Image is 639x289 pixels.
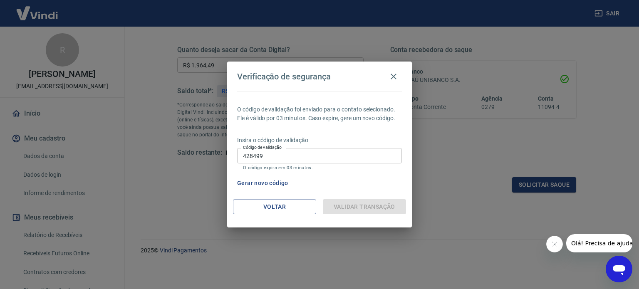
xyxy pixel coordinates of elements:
[233,199,316,215] button: Voltar
[243,165,396,170] p: O código expira em 03 minutos.
[243,144,282,151] label: Código de validação
[606,256,632,282] iframe: Botão para abrir a janela de mensagens
[237,136,402,145] p: Insira o código de validação
[237,105,402,123] p: O código de validação foi enviado para o contato selecionado. Ele é válido por 03 minutos. Caso e...
[237,72,331,82] h4: Verificação de segurança
[5,6,70,12] span: Olá! Precisa de ajuda?
[566,234,632,252] iframe: Mensagem da empresa
[234,175,292,191] button: Gerar novo código
[546,236,563,252] iframe: Fechar mensagem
